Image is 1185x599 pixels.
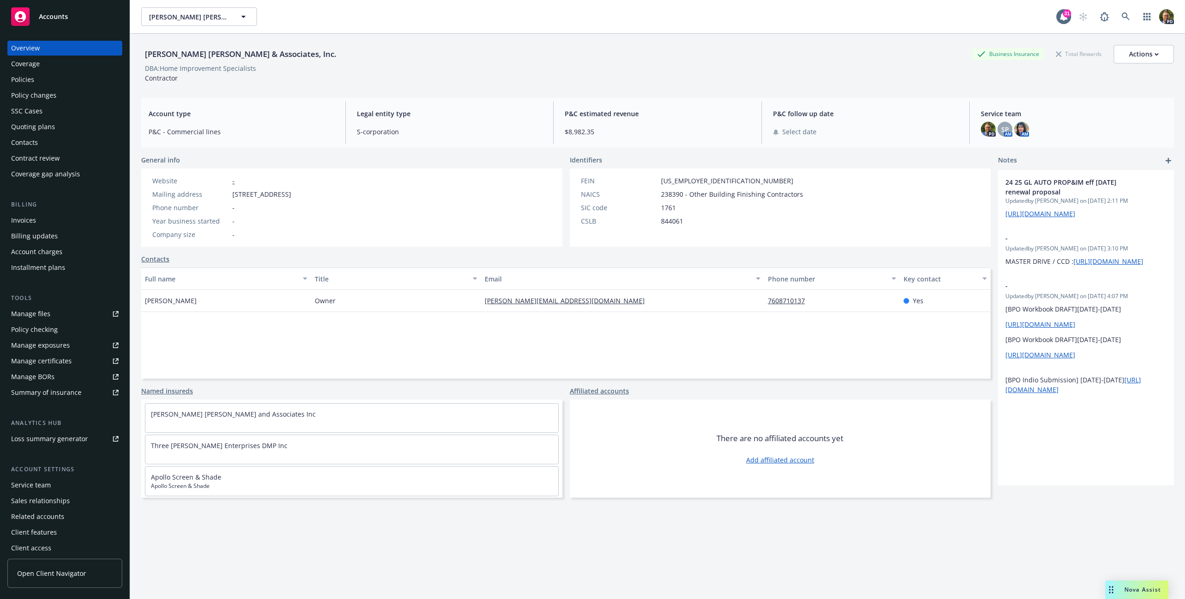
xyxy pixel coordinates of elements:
[661,216,683,226] span: 844061
[565,109,750,119] span: P&C estimated revenue
[1005,320,1075,329] a: [URL][DOMAIN_NAME]
[481,268,764,290] button: Email
[1163,155,1174,166] a: add
[11,385,81,400] div: Summary of insurance
[11,151,60,166] div: Contract review
[145,74,178,82] span: Contractor
[232,189,291,199] span: [STREET_ADDRESS]
[11,260,65,275] div: Installment plans
[145,296,197,306] span: [PERSON_NAME]
[17,568,86,578] span: Open Client Navigator
[7,369,122,384] a: Manage BORs
[141,7,257,26] button: [PERSON_NAME] [PERSON_NAME] & Associates, Inc.
[7,119,122,134] a: Quoting plans
[661,189,803,199] span: 238390 - Other Building Finishing Contractors
[570,155,602,165] span: Identifiers
[7,151,122,166] a: Contract review
[152,216,229,226] div: Year business started
[11,213,36,228] div: Invoices
[7,354,122,368] a: Manage certificates
[11,56,40,71] div: Coverage
[1138,7,1156,26] a: Switch app
[998,226,1174,274] div: -Updatedby [PERSON_NAME] on [DATE] 3:10 PMMASTER DRIVE / CCD :[URL][DOMAIN_NAME]
[39,13,68,20] span: Accounts
[998,170,1174,226] div: 24 25 GL AUTO PROP&IM eff [DATE] renewal proposalUpdatedby [PERSON_NAME] on [DATE] 2:11 PM[URL][D...
[11,478,51,493] div: Service team
[357,127,543,137] span: S-corporation
[998,155,1017,166] span: Notes
[11,72,34,87] div: Policies
[1095,7,1114,26] a: Report a Bug
[7,167,122,181] a: Coverage gap analysis
[141,48,340,60] div: [PERSON_NAME] [PERSON_NAME] & Associates, Inc.
[11,88,56,103] div: Policy changes
[7,244,122,259] a: Account charges
[145,63,256,73] div: DBA: Home Improvement Specialists
[151,441,287,450] a: Three [PERSON_NAME] Enterprises DMP Inc
[7,104,122,119] a: SSC Cases
[1005,256,1166,266] p: MASTER DRIVE / CCD :
[1005,244,1166,253] span: Updated by [PERSON_NAME] on [DATE] 3:10 PM
[11,431,88,446] div: Loss summary generator
[581,189,657,199] div: NAICS
[7,418,122,428] div: Analytics hub
[661,203,676,212] span: 1761
[7,72,122,87] a: Policies
[7,525,122,540] a: Client features
[149,12,229,22] span: [PERSON_NAME] [PERSON_NAME] & Associates, Inc.
[7,338,122,353] a: Manage exposures
[565,127,750,137] span: $8,982.35
[145,274,297,284] div: Full name
[1129,45,1159,63] div: Actions
[152,203,229,212] div: Phone number
[581,216,657,226] div: CSLB
[152,230,229,239] div: Company size
[570,386,629,396] a: Affiliated accounts
[151,410,316,418] a: [PERSON_NAME] [PERSON_NAME] and Associates Inc
[11,167,80,181] div: Coverage gap analysis
[141,268,311,290] button: Full name
[768,296,812,305] a: 7608710137
[7,431,122,446] a: Loss summary generator
[149,127,334,137] span: P&C - Commercial lines
[1051,48,1106,60] div: Total Rewards
[717,433,843,444] span: There are no affiliated accounts yet
[7,213,122,228] a: Invoices
[661,176,793,186] span: [US_EMPLOYER_IDENTIFICATION_NUMBER]
[149,109,334,119] span: Account type
[11,322,58,337] div: Policy checking
[11,493,70,508] div: Sales relationships
[7,229,122,243] a: Billing updates
[485,296,652,305] a: [PERSON_NAME][EMAIL_ADDRESS][DOMAIN_NAME]
[1005,304,1166,314] p: [BPO Workbook DRAFT][DATE]-[DATE]
[1005,281,1142,291] span: -
[1005,233,1142,243] span: -
[11,525,57,540] div: Client features
[151,482,553,490] span: Apollo Screen & Shade
[11,354,72,368] div: Manage certificates
[141,386,193,396] a: Named insureds
[1005,209,1075,218] a: [URL][DOMAIN_NAME]
[7,465,122,474] div: Account settings
[311,268,481,290] button: Title
[7,260,122,275] a: Installment plans
[981,122,996,137] img: photo
[232,176,235,185] a: -
[973,48,1044,60] div: Business Insurance
[7,88,122,103] a: Policy changes
[1005,292,1166,300] span: Updated by [PERSON_NAME] on [DATE] 4:07 PM
[981,109,1166,119] span: Service team
[152,189,229,199] div: Mailing address
[232,230,235,239] span: -
[1114,45,1174,63] button: Actions
[768,274,886,284] div: Phone number
[11,244,62,259] div: Account charges
[141,155,180,165] span: General info
[1005,375,1166,394] p: [BPO Indio Submission] [DATE]-[DATE]
[11,229,58,243] div: Billing updates
[11,541,51,555] div: Client access
[7,135,122,150] a: Contacts
[581,176,657,186] div: FEIN
[232,216,235,226] span: -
